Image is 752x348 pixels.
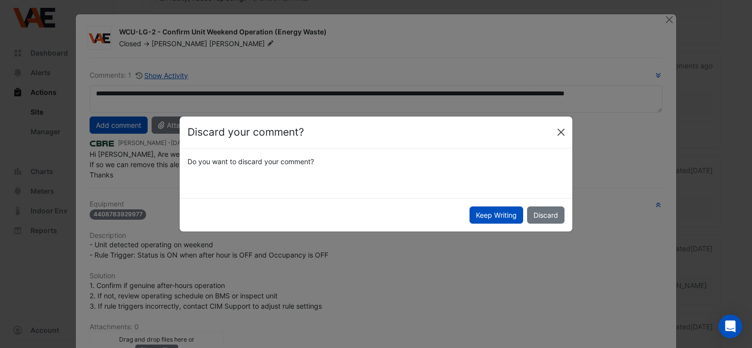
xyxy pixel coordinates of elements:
[554,125,568,140] button: Close
[188,124,304,140] h4: Discard your comment?
[527,206,564,224] button: Discard
[182,156,570,167] div: Do you want to discard your comment?
[719,315,742,338] div: Open Intercom Messenger
[470,206,523,224] button: Keep Writing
